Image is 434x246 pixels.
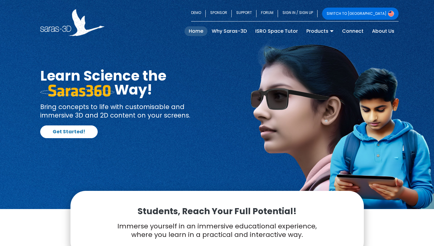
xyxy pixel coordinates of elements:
[207,26,251,36] a: Why Saras-3D
[338,26,368,36] a: Connect
[322,8,399,20] a: SWITCH TO [GEOGRAPHIC_DATA]
[302,26,338,36] a: Products
[256,8,278,20] a: FORUM
[278,8,318,20] a: SIGN IN / SIGN UP
[251,26,302,36] a: ISRO Space Tutor
[184,26,207,36] a: Home
[40,85,114,97] img: saras 360
[191,8,206,20] a: DEMO
[40,9,105,36] img: Saras 3D
[86,206,349,217] p: Students, Reach Your Full Potential!
[40,69,213,97] h1: Learn Science the Way!
[368,26,399,36] a: About Us
[86,222,349,239] p: Immerse yourself in an immersive educational experience, where you learn in a practical and inter...
[232,8,256,20] a: SUPPORT
[40,125,98,138] a: Get Started!
[388,11,394,17] img: Switch to USA
[206,8,232,20] a: SPONSOR
[40,103,213,119] p: Bring concepts to life with customisable and immersive 3D and 2D content on your screens.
